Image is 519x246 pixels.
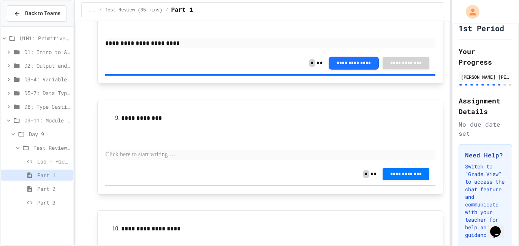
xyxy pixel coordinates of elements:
[24,89,70,97] span: D5-7: Data Types and Number Calculations
[37,157,70,165] span: Lab - Hidden Figures: Launch Weight Calculator
[459,23,504,33] h1: 1st Period
[487,216,511,238] iframe: chat widget
[99,7,102,13] span: /
[29,130,70,138] span: Day 9
[37,185,70,193] span: Part 2
[458,3,481,21] div: My Account
[20,34,70,42] span: U1M1: Primitives, Variables, Basic I/O
[105,7,162,13] span: Test Review (35 mins)
[459,46,512,67] h2: Your Progress
[24,103,70,111] span: D8: Type Casting
[465,163,506,239] p: Switch to "Grade View" to access the chat feature and communicate with your teacher for help and ...
[461,73,510,80] div: [PERSON_NAME] [PERSON_NAME]
[171,6,193,15] span: Part 1
[88,7,96,13] span: ...
[24,62,70,70] span: D2: Output and Compiling Code
[25,10,60,17] span: Back to Teams
[37,198,70,206] span: Part 3
[33,144,70,152] span: Test Review (35 mins)
[459,120,512,138] div: No due date set
[465,151,506,160] h3: Need Help?
[165,7,168,13] span: /
[37,171,70,179] span: Part 1
[24,48,70,56] span: D1: Intro to APCSA
[24,116,70,124] span: D9-11: Module Wrap Up
[459,95,512,117] h2: Assignment Details
[24,75,70,83] span: D3-4: Variables and Input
